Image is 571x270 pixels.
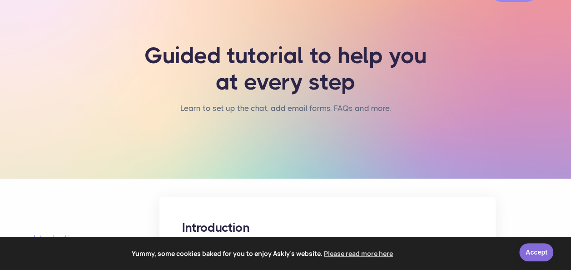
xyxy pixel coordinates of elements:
h2: Introduction [182,220,473,236]
span: Yummy, some cookies baked for you to enjoy Askly's website. [13,247,513,260]
li: Learn to set up the chat, add email forms, FAQs and more. [180,102,391,115]
h1: Guided tutorial to help you at every step [141,43,430,95]
a: Introduction [34,233,160,244]
nav: breadcrumb [180,102,391,124]
a: Accept [519,243,553,261]
a: learn more about cookies [323,247,394,260]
